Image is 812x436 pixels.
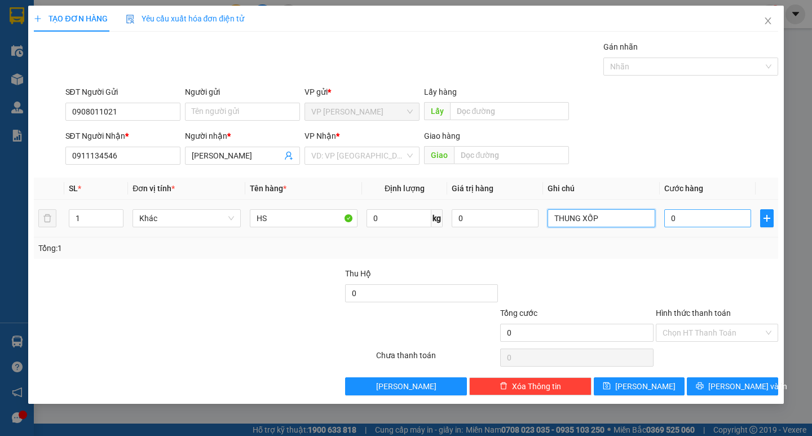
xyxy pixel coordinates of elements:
[664,184,703,193] span: Cước hàng
[65,130,180,142] div: SĐT Người Nhận
[761,214,773,223] span: plus
[656,309,731,318] label: Hình thức thanh toán
[450,102,569,120] input: Dọc đường
[250,184,286,193] span: Tên hàng
[311,103,413,120] span: VP Phan Thiết
[424,146,454,164] span: Giao
[603,42,638,51] label: Gán nhãn
[8,66,93,90] div: Gửi: VP [PERSON_NAME]
[304,86,420,98] div: VP gửi
[500,309,537,318] span: Tổng cước
[431,209,443,227] span: kg
[126,15,135,24] img: icon
[603,382,611,391] span: save
[424,102,450,120] span: Lấy
[250,209,358,227] input: VD: Bàn, Ghế
[284,151,293,160] span: user-add
[38,242,314,254] div: Tổng: 1
[126,14,245,23] span: Yêu cầu xuất hóa đơn điện tử
[65,86,180,98] div: SĐT Người Gửi
[376,380,436,393] span: [PERSON_NAME]
[34,14,107,23] span: TẠO ĐƠN HÀNG
[752,6,784,37] button: Close
[708,380,787,393] span: [PERSON_NAME] và In
[385,184,425,193] span: Định lượng
[375,349,500,369] div: Chưa thanh toán
[760,209,774,227] button: plus
[424,131,460,140] span: Giao hàng
[64,47,148,60] text: PTT2508150002
[452,184,493,193] span: Giá trị hàng
[34,15,42,23] span: plus
[304,131,336,140] span: VP Nhận
[696,382,704,391] span: printer
[548,209,655,227] input: Ghi Chú
[452,209,539,227] input: 0
[38,209,56,227] button: delete
[500,382,507,391] span: delete
[424,87,457,96] span: Lấy hàng
[185,86,300,98] div: Người gửi
[69,184,78,193] span: SL
[99,66,202,90] div: Nhận: VP [GEOGRAPHIC_DATA]
[469,377,592,395] button: deleteXóa Thông tin
[512,380,561,393] span: Xóa Thông tin
[139,210,233,227] span: Khác
[615,380,676,393] span: [PERSON_NAME]
[687,377,778,395] button: printer[PERSON_NAME] và In
[594,377,685,395] button: save[PERSON_NAME]
[185,130,300,142] div: Người nhận
[764,16,773,25] span: close
[345,377,467,395] button: [PERSON_NAME]
[133,184,175,193] span: Đơn vị tính
[454,146,569,164] input: Dọc đường
[345,269,371,278] span: Thu Hộ
[543,178,660,200] th: Ghi chú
